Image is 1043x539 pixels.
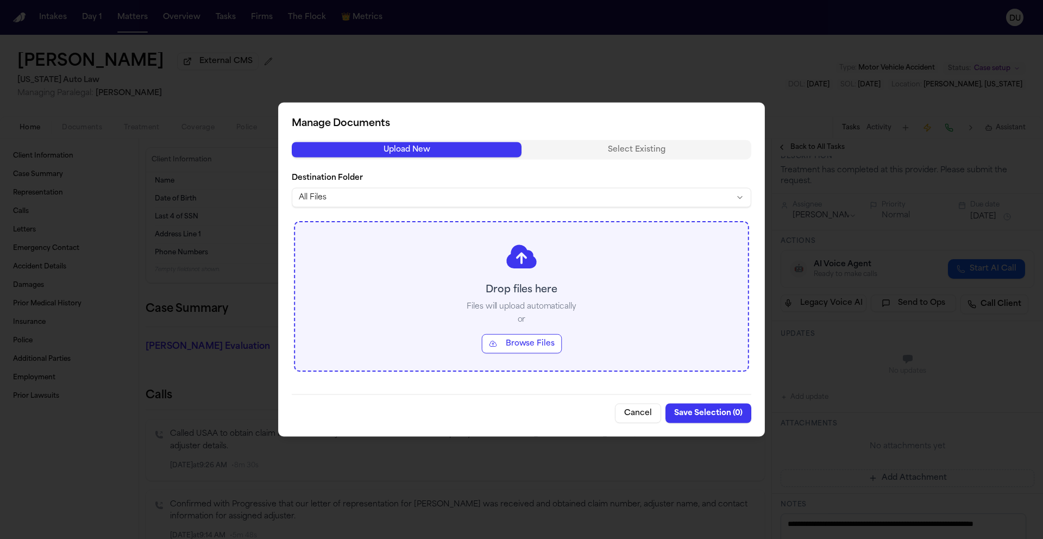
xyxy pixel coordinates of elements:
p: Drop files here [486,283,557,298]
button: Cancel [615,404,661,423]
p: or [518,315,526,325]
button: Upload New [292,142,521,158]
button: Select Existing [521,142,751,158]
button: Browse Files [481,334,562,354]
label: Destination Folder [292,173,751,184]
button: Save Selection (0) [665,404,751,423]
p: Files will upload automatically [467,302,576,312]
h2: Manage Documents [292,116,751,131]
